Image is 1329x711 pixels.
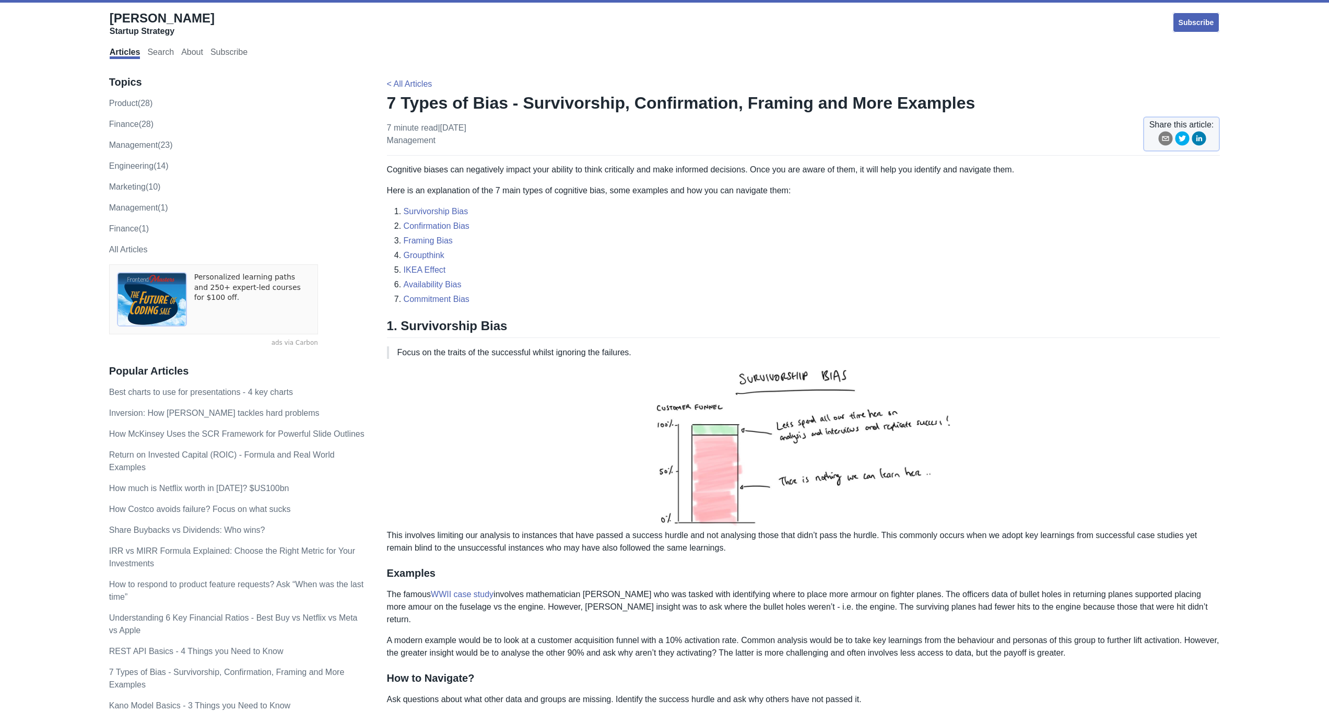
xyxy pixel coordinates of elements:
a: Subscribe [1172,12,1220,33]
a: Subscribe [210,48,248,59]
h3: Examples [387,567,1220,580]
a: Search [147,48,174,59]
button: email [1158,131,1173,149]
a: IKEA Effect [404,265,446,274]
a: Confirmation Bias [404,222,469,230]
p: Ask questions about what other data and groups are missing. Identify the success hurdle and ask w... [387,693,1220,706]
a: Management(1) [109,203,168,212]
a: ads via Carbon [109,339,318,348]
h1: 7 Types of Bias - Survivorship, Confirmation, Framing and More Examples [387,92,1220,113]
a: marketing(10) [109,182,161,191]
h3: Topics [109,76,365,89]
a: Best charts to use for presentations - 4 key charts [109,388,293,397]
a: Finance(1) [109,224,149,233]
a: How McKinsey Uses the SCR Framework for Powerful Slide Outlines [109,429,364,438]
a: Personalized learning paths and 250+ expert-led courses for $100 off. [194,272,310,327]
a: 7 Types of Bias - Survivorship, Confirmation, Framing and More Examples [109,668,345,689]
a: How to respond to product feature requests? Ask “When was the last time” [109,580,363,601]
img: survivorship-bias [654,367,953,529]
button: linkedin [1192,131,1206,149]
a: Return on Invested Capital (ROIC) - Formula and Real World Examples [109,450,335,472]
a: How much is Netflix worth in [DATE]? $US100bn [109,484,289,493]
p: A modern example would be to look at a customer acquisition funnel with a 10% activation rate. Co... [387,634,1220,659]
h3: Popular Articles [109,365,365,378]
a: Articles [110,48,140,59]
span: [PERSON_NAME] [110,11,215,25]
a: Kano Model Basics - 3 Things you Need to Know [109,701,290,710]
a: engineering(14) [109,161,169,170]
a: WWII case study [431,590,493,599]
p: This involves limiting our analysis to instances that have passed a success hurdle and not analys... [387,367,1220,554]
a: Availability Bias [404,280,462,289]
a: Inversion: How [PERSON_NAME] tackles hard problems [109,409,320,417]
a: All Articles [109,245,148,254]
a: finance(28) [109,120,154,129]
a: About [181,48,203,59]
img: ads via Carbon [117,272,187,327]
a: management [387,136,436,145]
button: twitter [1175,131,1190,149]
p: 7 minute read | [DATE] [387,122,466,147]
h3: How to Navigate? [387,672,1220,685]
a: Share Buybacks vs Dividends: Who wins? [109,526,265,534]
p: Cognitive biases can negatively impact your ability to think critically and make informed decisio... [387,164,1220,176]
a: management(23) [109,141,173,149]
a: Commitment Bias [404,295,469,304]
a: < All Articles [387,79,432,88]
a: REST API Basics - 4 Things you Need to Know [109,647,284,656]
a: IRR vs MIRR Formula Explained: Choose the Right Metric for Your Investments [109,546,355,568]
a: How Costco avoids failure? Focus on what sucks [109,505,291,514]
a: Groupthink [404,251,444,260]
p: Focus on the traits of the successful whilst ignoring the failures. [397,346,1212,359]
a: Understanding 6 Key Financial Ratios - Best Buy vs Netflix vs Meta vs Apple [109,613,358,635]
a: product(28) [109,99,153,108]
h2: 1. Survivorship Bias [387,318,1220,338]
a: Survivorship Bias [404,207,468,216]
a: [PERSON_NAME]Startup Strategy [110,10,215,37]
p: The famous involves mathematician [PERSON_NAME] who was tasked with identifying where to place mo... [387,588,1220,626]
span: Share this article: [1149,119,1214,131]
p: Here is an explanation of the 7 main types of cognitive bias, some examples and how you can navig... [387,184,1220,197]
div: Startup Strategy [110,26,215,37]
a: Framing Bias [404,236,453,245]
